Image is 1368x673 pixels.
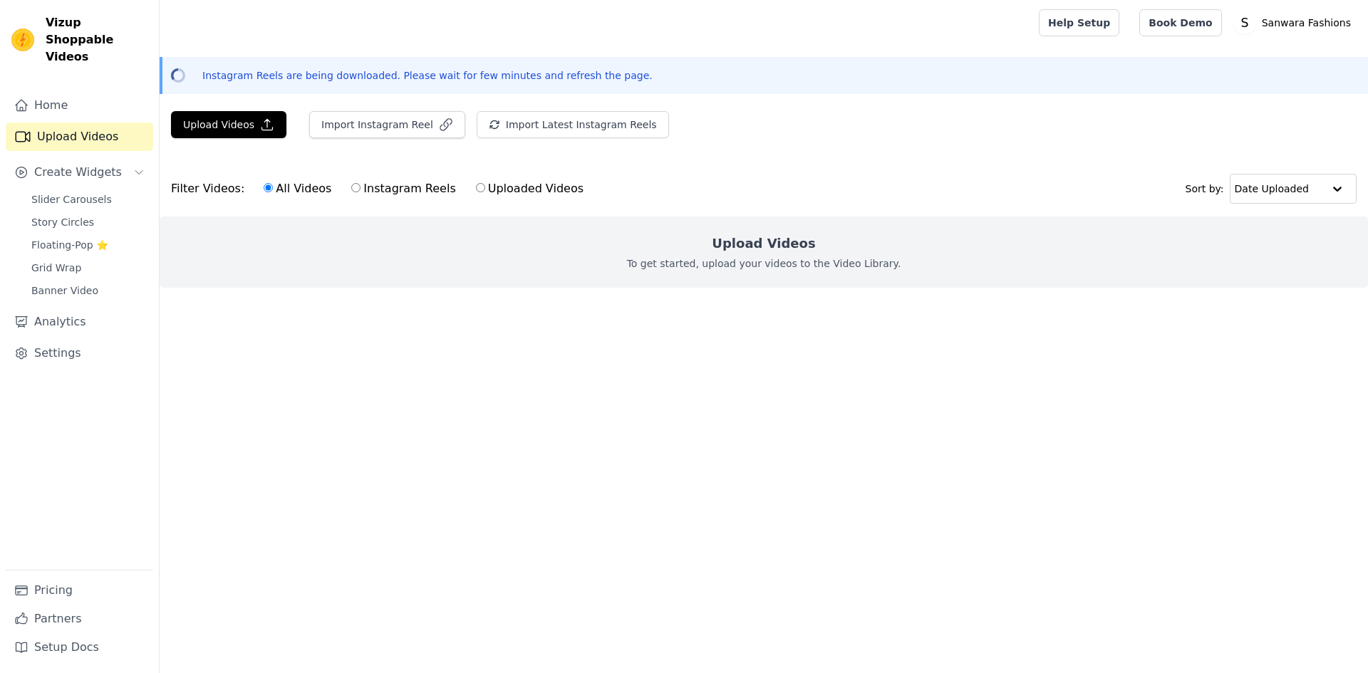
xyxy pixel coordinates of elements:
[171,172,591,205] div: Filter Videos:
[1240,16,1248,30] text: S
[11,28,34,51] img: Vizup
[34,164,122,181] span: Create Widgets
[6,339,153,367] a: Settings
[23,281,153,301] a: Banner Video
[712,234,815,254] h2: Upload Videos
[23,189,153,209] a: Slider Carousels
[6,576,153,605] a: Pricing
[6,633,153,662] a: Setup Docs
[351,179,456,198] label: Instagram Reels
[6,308,153,336] a: Analytics
[6,158,153,187] button: Create Widgets
[264,183,273,192] input: All Videos
[1139,9,1221,36] a: Book Demo
[627,256,901,271] p: To get started, upload your videos to the Video Library.
[202,68,653,83] p: Instagram Reels are being downloaded. Please wait for few minutes and refresh the page.
[6,122,153,151] a: Upload Videos
[171,111,286,138] button: Upload Videos
[31,261,81,275] span: Grid Wrap
[351,183,361,192] input: Instagram Reels
[1256,10,1357,36] p: Sanwara Fashions
[1039,9,1119,36] a: Help Setup
[23,235,153,255] a: Floating-Pop ⭐
[31,215,94,229] span: Story Circles
[1233,10,1357,36] button: S Sanwara Fashions
[46,14,147,66] span: Vizup Shoppable Videos
[476,183,485,192] input: Uploaded Videos
[23,258,153,278] a: Grid Wrap
[309,111,465,138] button: Import Instagram Reel
[1186,174,1357,204] div: Sort by:
[31,192,112,207] span: Slider Carousels
[31,238,108,252] span: Floating-Pop ⭐
[6,605,153,633] a: Partners
[477,111,669,138] button: Import Latest Instagram Reels
[23,212,153,232] a: Story Circles
[475,179,584,198] label: Uploaded Videos
[6,91,153,120] a: Home
[263,179,332,198] label: All Videos
[31,283,98,298] span: Banner Video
